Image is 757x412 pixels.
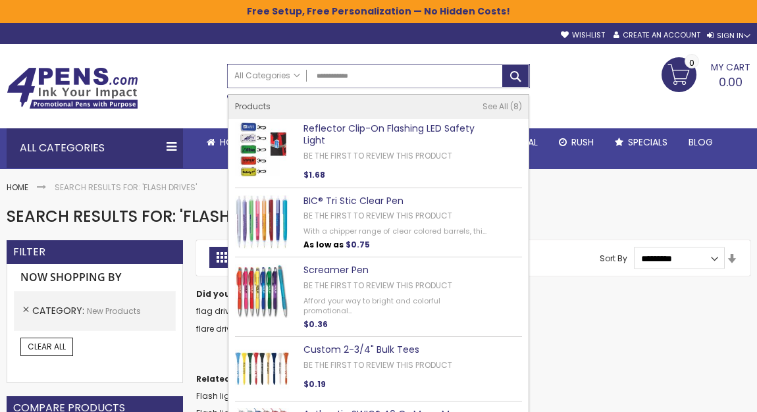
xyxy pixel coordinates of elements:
div: Afford your way to bright and colorful promotional... [303,296,490,316]
a: Flash light pens [196,390,259,401]
span: $0.75 [346,239,370,250]
span: Clear All [28,341,66,352]
a: Rush [548,128,604,157]
span: Products [235,101,271,112]
span: Search results for: 'flash drives' [7,205,292,227]
dt: Did you mean [196,289,751,299]
span: Home [220,136,246,149]
img: Screamer Pen [235,264,289,318]
span: See All [483,101,508,112]
a: Be the first to review this product [303,210,452,221]
a: Reflector Clip-On Flashing LED Safety Light [303,122,475,147]
span: $0.36 [303,319,328,330]
img: Reflector Clip-On Flashing LED Safety Light [235,122,289,176]
a: Be the first to review this product [303,150,452,161]
span: $1.68 [303,169,325,180]
img: 4Pens Custom Pens and Promotional Products [7,67,138,109]
a: Home [7,182,28,193]
span: Specials [628,136,667,149]
a: flare drives [196,323,240,334]
img: BIC® Tri Stic Clear Pen [235,195,289,249]
a: Specials [604,128,678,157]
a: Home [196,128,257,157]
a: Create an Account [613,30,700,40]
strong: Now Shopping by [14,264,176,292]
span: New Products [87,305,141,317]
a: Custom 2-3/4" Bulk Tees [303,343,419,356]
a: Blog [678,128,723,157]
label: Sort By [600,253,627,264]
div: All Categories [7,128,183,168]
strong: Filter [13,245,45,259]
dt: Related search terms [196,374,751,384]
a: All Categories [228,64,307,86]
span: All Categories [234,70,300,81]
div: With a chipper range of clear colored barrels, thi... [303,226,490,236]
a: flag drives [196,305,239,317]
span: Rush [571,136,594,149]
a: Wishlist [561,30,605,40]
span: 0 [689,57,694,69]
a: Screamer Pen [303,263,369,276]
span: Blog [689,136,713,149]
span: 8 [510,101,522,112]
iframe: Google Customer Reviews [648,376,757,412]
span: As low as [303,239,344,250]
a: 0.00 0 [662,57,750,90]
span: Category [32,304,87,317]
a: BIC® Tri Stic Clear Pen [303,194,404,207]
img: Custom 2-3/4" Bulk Tees [235,344,289,398]
strong: Search results for: 'flash drives' [55,182,197,193]
strong: Grid [209,247,234,268]
a: Clear All [20,338,73,356]
span: $0.19 [303,378,326,390]
span: 0.00 [719,74,743,90]
div: Free shipping on pen orders over $199 [425,88,530,115]
a: See All 8 [483,101,522,112]
a: Be the first to review this product [303,280,452,291]
div: Sign In [707,31,750,41]
a: Be the first to review this product [303,359,452,371]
